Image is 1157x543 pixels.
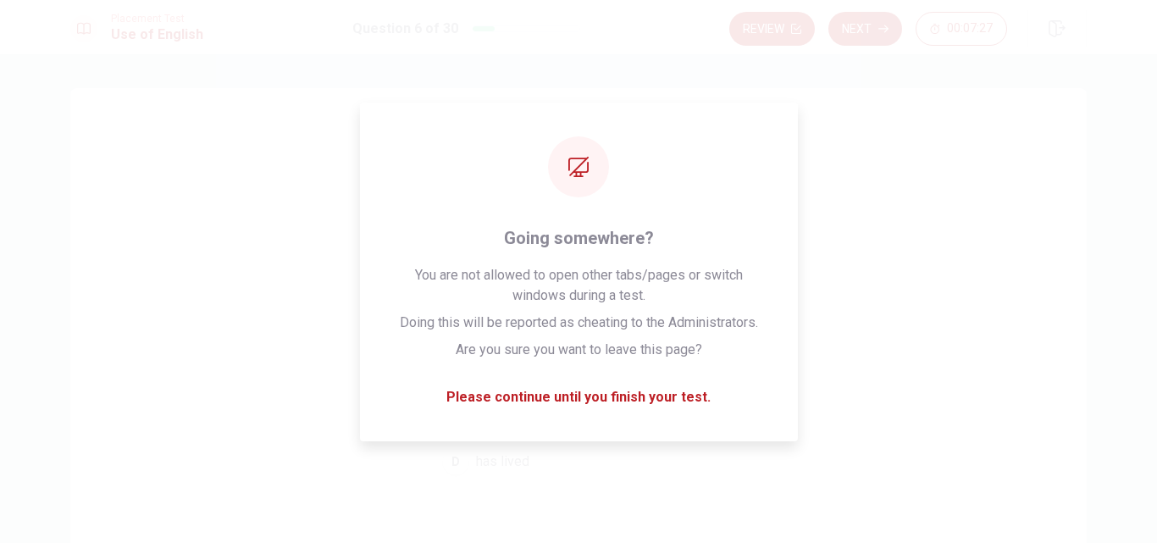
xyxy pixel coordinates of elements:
[435,440,722,483] button: Dhas lived
[729,12,815,46] button: Review
[442,336,469,363] div: B
[442,392,469,419] div: C
[435,385,722,427] button: Cis living
[947,22,993,36] span: 00:07:27
[442,280,469,308] div: A
[435,158,722,185] h4: Question 6
[111,25,203,45] h1: Use of English
[111,13,203,25] span: Placement Test
[442,448,469,475] div: D
[435,329,722,371] button: Bhave lived
[476,452,529,472] span: has lived
[476,284,519,304] span: are live
[828,12,902,46] button: Next
[476,396,522,416] span: is living
[916,12,1007,46] button: 00:07:27
[352,19,458,39] h1: Question 6 of 30
[435,273,722,315] button: Aare live
[476,340,536,360] span: have lived
[435,205,722,246] span: They ____ in [GEOGRAPHIC_DATA] for a year now.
